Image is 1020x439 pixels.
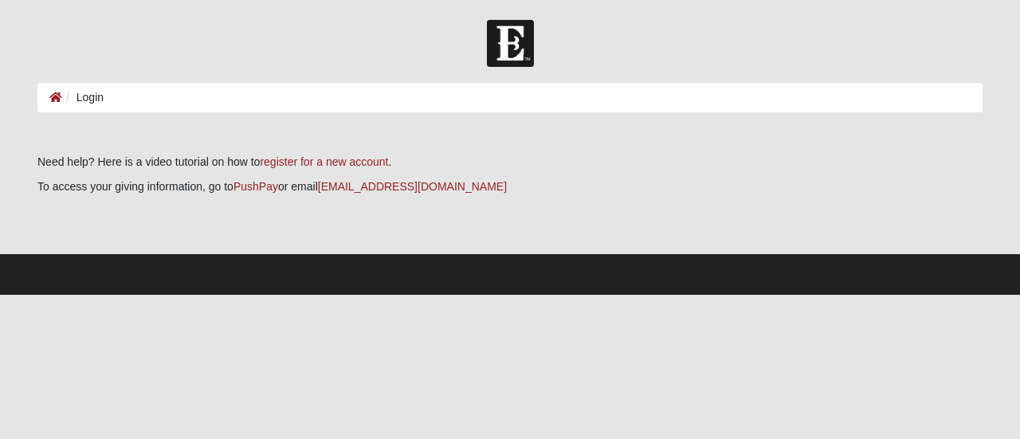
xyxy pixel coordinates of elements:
[62,89,104,106] li: Login
[37,178,983,195] p: To access your giving information, go to or email
[487,20,534,67] img: Church of Eleven22 Logo
[318,180,507,193] a: [EMAIL_ADDRESS][DOMAIN_NAME]
[260,155,388,168] a: register for a new account
[233,180,278,193] a: PushPay
[37,154,983,171] p: Need help? Here is a video tutorial on how to .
